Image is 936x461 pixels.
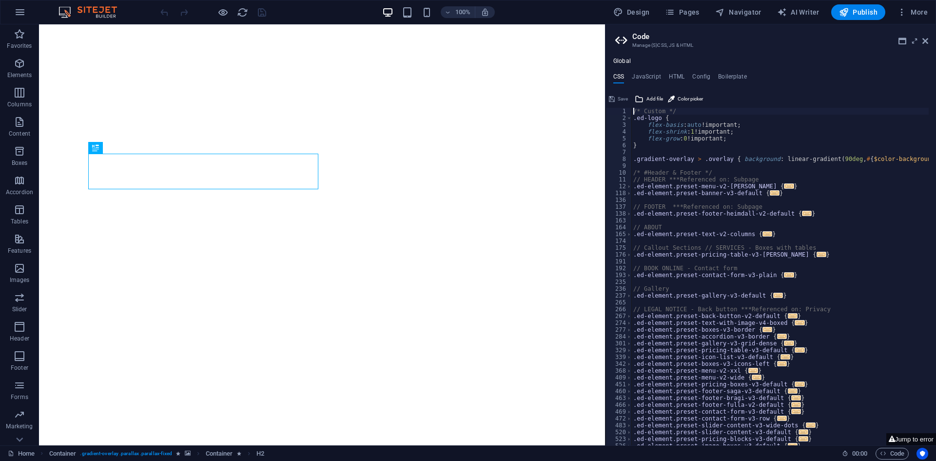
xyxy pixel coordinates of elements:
[632,32,928,41] h2: Code
[773,293,783,298] span: ...
[777,7,819,17] span: AI Writer
[852,448,867,460] span: 00 00
[799,429,808,435] span: ...
[606,115,632,121] div: 2
[831,4,885,20] button: Publish
[606,361,632,367] div: 342
[606,142,632,149] div: 6
[6,422,33,430] p: Marketing
[880,448,904,460] span: Code
[711,4,765,20] button: Navigator
[788,388,798,394] span: ...
[770,190,780,196] span: ...
[632,41,909,50] h3: Manage (S)CSS, JS & HTML
[777,416,787,421] span: ...
[606,436,632,442] div: 523
[817,252,826,257] span: ...
[606,388,632,395] div: 460
[678,93,703,105] span: Color picker
[49,448,264,460] nav: breadcrumb
[752,375,761,380] span: ...
[606,333,632,340] div: 284
[791,395,801,401] span: ...
[893,4,932,20] button: More
[6,188,33,196] p: Accordion
[606,258,632,265] div: 191
[715,7,761,17] span: Navigator
[606,299,632,306] div: 265
[7,42,32,50] p: Favorites
[609,4,654,20] div: Design (Ctrl+Alt+Y)
[441,6,475,18] button: 100%
[780,354,790,360] span: ...
[606,169,632,176] div: 10
[609,4,654,20] button: Design
[606,210,632,217] div: 138
[606,422,632,429] div: 483
[11,218,28,225] p: Tables
[185,451,191,456] i: This element contains a background
[237,451,241,456] i: Element contains an animation
[606,374,632,381] div: 409
[56,6,129,18] img: Editor Logo
[10,335,29,342] p: Header
[788,313,798,319] span: ...
[7,71,32,79] p: Elements
[606,340,632,347] div: 301
[859,450,860,457] span: :
[606,203,632,210] div: 137
[606,217,632,224] div: 163
[49,448,77,460] span: Click to select. Double-click to edit
[606,231,632,238] div: 165
[606,347,632,354] div: 329
[606,313,632,320] div: 267
[606,306,632,313] div: 266
[669,73,685,84] h4: HTML
[455,6,471,18] h6: 100%
[606,128,632,135] div: 4
[606,326,632,333] div: 277
[795,381,805,387] span: ...
[606,176,632,183] div: 11
[606,197,632,203] div: 136
[11,364,28,372] p: Footer
[777,361,787,366] span: ...
[762,327,772,332] span: ...
[606,149,632,156] div: 7
[784,272,794,278] span: ...
[206,448,233,460] span: Click to select. Double-click to edit
[718,73,747,84] h4: Boilerplate
[876,448,909,460] button: Code
[886,433,936,445] button: Jump to error
[613,58,631,65] h4: Global
[606,401,632,408] div: 466
[613,73,624,84] h4: CSS
[606,279,632,285] div: 235
[8,247,31,255] p: Features
[176,451,180,456] i: Element contains an animation
[606,190,632,197] div: 118
[606,354,632,361] div: 339
[236,6,248,18] button: reload
[606,395,632,401] div: 463
[665,7,699,17] span: Pages
[11,393,28,401] p: Forms
[777,334,787,339] span: ...
[606,135,632,142] div: 5
[606,292,632,299] div: 237
[842,448,868,460] h6: Session time
[606,121,632,128] div: 3
[606,238,632,244] div: 174
[762,231,772,237] span: ...
[646,93,663,105] span: Add file
[613,7,650,17] span: Design
[606,415,632,422] div: 472
[916,448,928,460] button: Usercentrics
[606,156,632,162] div: 8
[237,7,248,18] i: Reload page
[802,211,812,216] span: ...
[606,367,632,374] div: 368
[606,408,632,415] div: 469
[692,73,710,84] h4: Config
[606,251,632,258] div: 176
